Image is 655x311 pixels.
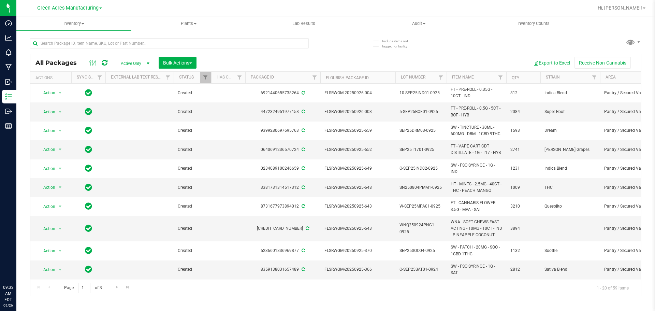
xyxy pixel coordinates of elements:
span: select [56,164,64,173]
th: Has COA [211,72,245,84]
span: Pantry / Secured Vault [604,266,647,273]
a: Sync Status [77,75,103,80]
a: Go to the last page [123,283,133,292]
span: 2741 [510,146,536,153]
span: In Sync [85,88,92,98]
span: select [56,107,64,117]
div: 3381731314517312 [244,184,321,191]
span: SW - FSO SYRINGE - 1G - IND [451,162,502,175]
a: Item Name [452,75,474,80]
a: Filter [495,72,506,83]
span: In Sync [85,201,92,211]
input: Search Package ID, Item Name, SKU, Lot or Part Number... [30,38,309,48]
a: Plants [131,16,246,31]
span: SW - FSO SYRINGE - 1G - SAT [451,263,502,276]
span: Sync from Compliance System [301,147,305,152]
a: External Lab Test Result [111,75,164,80]
span: Created [178,90,207,96]
span: Green Acres Manufacturing [37,5,99,11]
span: FLSRWGM-20250925-643 [324,203,391,210]
span: In Sync [85,107,92,116]
span: THC [544,184,596,191]
span: Pantry / Secured Vault [604,184,647,191]
span: 3894 [510,225,536,232]
div: [CREDIT_CARD_NUMBER] [244,225,321,232]
inline-svg: Inbound [5,79,12,85]
span: FLSRWGM-20250925-370 [324,248,391,254]
a: Area [606,75,616,80]
a: Filter [309,72,320,83]
span: Action [37,183,56,192]
inline-svg: Reports [5,123,12,129]
a: Filter [200,72,211,83]
span: 3210 [510,203,536,210]
span: Pantry / Secured Vault [604,127,647,134]
span: FLSRWGM-20250926-003 [324,109,391,115]
span: SW - TINCTURE - 30ML - 600MG - DRM - 1CBD-9THC [451,124,502,137]
span: HT - MINTS - 2.5MG - 40CT - THC - PEACH MANGO [451,181,502,194]
span: FLSRWGM-20250925-543 [324,225,391,232]
span: Page of 3 [58,283,107,293]
span: Sync from Compliance System [301,128,305,133]
span: Lab Results [283,20,324,27]
span: 1132 [510,248,536,254]
a: Filter [234,72,245,83]
span: Hi, [PERSON_NAME]! [598,5,642,11]
span: [PERSON_NAME] Grapes [544,146,596,153]
inline-svg: Inventory [5,93,12,100]
p: 09:32 AM EDT [3,284,13,303]
a: Inventory Counts [476,16,591,31]
span: Indica Blend [544,90,596,96]
span: Created [178,266,207,273]
iframe: Resource center [7,256,27,277]
inline-svg: Manufacturing [5,64,12,71]
inline-svg: Analytics [5,34,12,41]
a: Qty [512,75,519,80]
span: select [56,126,64,136]
inline-svg: Dashboard [5,20,12,27]
span: SEP25SOO04-0925 [399,248,442,254]
span: select [56,88,64,98]
span: FLSRWGM-20250926-004 [324,90,391,96]
span: Pantry / Secured Vault [604,225,647,232]
span: Created [178,146,207,153]
span: select [56,183,64,192]
span: FLSRWGM-20250925-649 [324,165,391,172]
a: Filter [162,72,174,83]
span: FT - PRE-ROLL - 0.35G - 10CT - IND [451,86,502,99]
span: WNA - SOFT CHEWS FAST ACTING - 10MG - 10CT - IND - PINEAPPLE COCONUT [451,219,502,239]
span: Pantry / Secured Vault [604,203,647,210]
span: 10-SEP25IND01-0925 [399,90,442,96]
a: Inventory [16,16,131,31]
span: FT - PRE-ROLL - 0.5G - 5CT - BOF - HYB [451,105,502,118]
p: 09/26 [3,303,13,308]
span: 1 - 20 of 59 items [591,283,634,293]
span: Audit [362,20,476,27]
span: O-SEP25IND02-0925 [399,165,442,172]
span: select [56,246,64,256]
a: Audit [361,16,476,31]
span: FLSRWGM-20250925-659 [324,127,391,134]
span: select [56,202,64,211]
span: select [56,265,64,274]
inline-svg: Outbound [5,108,12,115]
span: Inventory Counts [508,20,559,27]
span: Created [178,165,207,172]
div: Actions [35,75,69,80]
span: Action [37,145,56,154]
span: Sync from Compliance System [301,166,305,171]
a: Filter [94,72,105,83]
span: 5-SEP25BOF01-0925 [399,109,442,115]
span: In Sync [85,183,92,192]
span: 1593 [510,127,536,134]
span: SN250804PMM1-0925 [399,184,442,191]
span: Dream [544,127,596,134]
span: Bulk Actions [163,60,192,66]
a: Filter [435,72,447,83]
span: Action [37,224,56,234]
span: In Sync [85,145,92,154]
span: Sync from Compliance System [305,226,309,231]
a: Go to the next page [112,283,122,292]
button: Bulk Actions [159,57,196,69]
span: FLSRWGM-20250925-648 [324,184,391,191]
